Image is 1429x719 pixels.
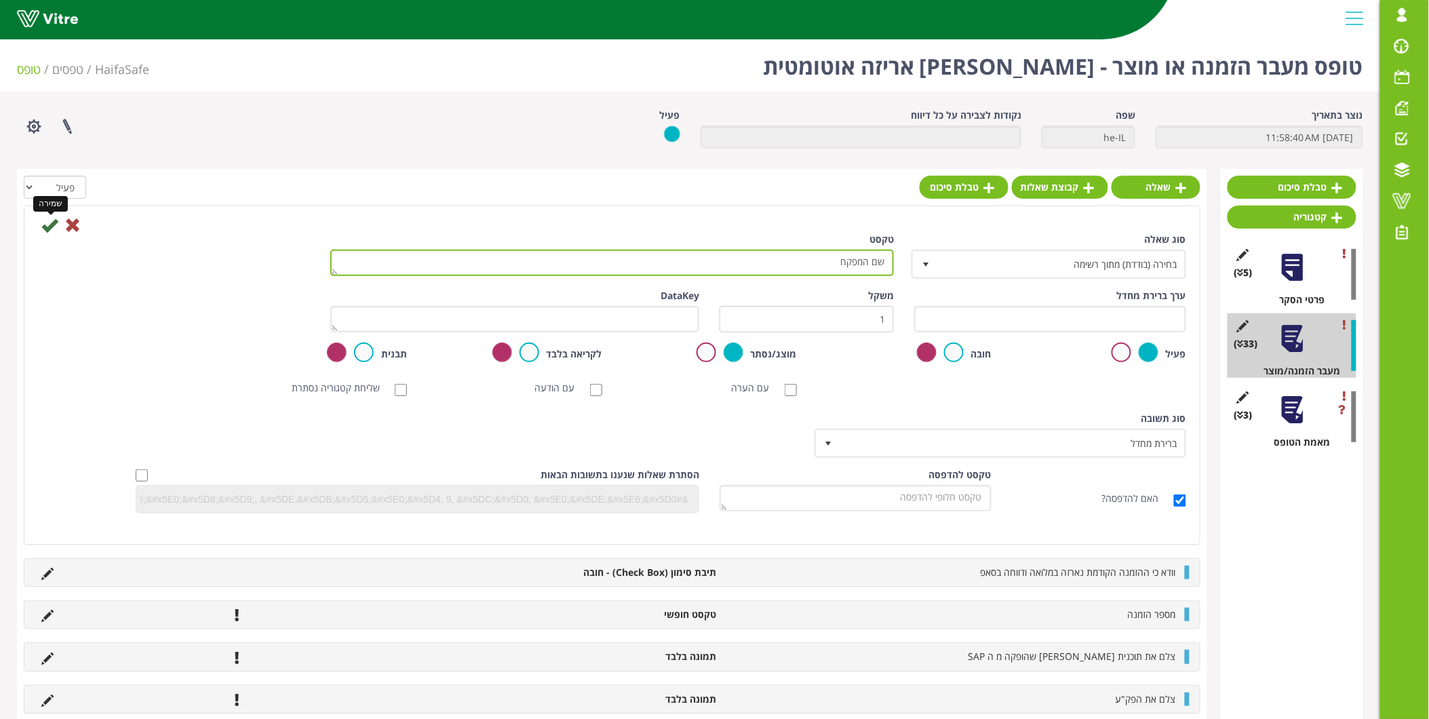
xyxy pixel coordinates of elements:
a: טבלת סיכום [1228,176,1356,199]
span: מספר הזמנה [1128,608,1176,621]
label: טקסט להדפסה [929,468,992,482]
div: פרטי הסקר [1238,293,1356,307]
label: לקריאה בלבד [547,347,602,361]
label: ערך ברירת מחדל [1117,289,1186,303]
label: נקודות לצבירה על כל דיווח [911,109,1021,122]
span: צלם את תוכנית [PERSON_NAME] שהופקה מ ה SAP [968,650,1176,663]
input: האם להדפסה? [1174,494,1186,507]
label: האם להדפסה? [1102,492,1173,505]
input: שליחת קטגוריה נסתרת [395,384,407,396]
li: תיבת סימון (Check Box) - חובה [551,566,724,579]
span: (5 ) [1234,266,1253,279]
input: Hide question based on answer [136,469,148,482]
label: עם הודעה [535,381,589,395]
label: נוצר בתאריך [1312,109,1363,122]
label: הסתרת שאלות שנענו בתשובות הבאות [541,468,699,482]
label: תבנית [381,347,407,361]
label: חובה [971,347,992,361]
label: משקל [868,289,894,303]
a: שאלה [1112,176,1200,199]
h1: טופס מעבר הזמנה או מוצר - [PERSON_NAME] אריזה אוטומטית [763,34,1363,92]
a: קבוצת שאלות [1012,176,1108,199]
div: מאמת הטופס [1238,435,1356,449]
div: שמירה [33,196,68,212]
span: (33 ) [1234,337,1258,351]
li: תמונה בלבד [551,650,724,663]
label: טקסט [869,233,894,246]
li: טקסט חופשי [551,608,724,621]
a: קטגוריה [1228,206,1356,229]
span: ברירת מחדל [840,431,1185,455]
label: פעיל [1166,347,1186,361]
label: עם הערה [732,381,783,395]
input: עם הערה [785,384,797,396]
span: בחירה (בודדת) מתוך רשימה [937,252,1185,276]
label: סוג שאלה [1145,233,1186,246]
span: select [914,252,938,276]
li: טופס [17,61,52,79]
span: select [817,431,841,455]
a: טפסים [52,61,83,77]
label: שליחת קטגוריה נסתרת [292,381,393,395]
a: טבלת סיכום [920,176,1009,199]
label: פעיל [660,109,680,122]
span: (3 ) [1234,408,1253,422]
div: מעבר הזמנה/מוצר [1238,364,1356,378]
label: סוג תשובה [1141,412,1186,425]
span: 151 [95,61,149,77]
span: וודא כי ההזמנה הקודמת נארזה במלואה ודווחה בסאפ [981,566,1176,579]
input: עם הודעה [590,384,602,396]
label: שפה [1116,109,1135,122]
img: yes [664,125,680,142]
label: מוצג/נסתר [751,347,797,361]
label: DataKey [661,289,699,303]
span: צלם את הפק"ע [1116,693,1176,705]
input: &#x5DC;&#x5D3;&#x5D5;&#x5D2;&#x5DE;&#x5D4;: &#x5DC;&#x5D0; &#x5E8;&#x5DC;&#x5D5;&#x5D5;&#x5E0;&#x... [136,489,692,509]
li: תמונה בלבד [551,693,724,706]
